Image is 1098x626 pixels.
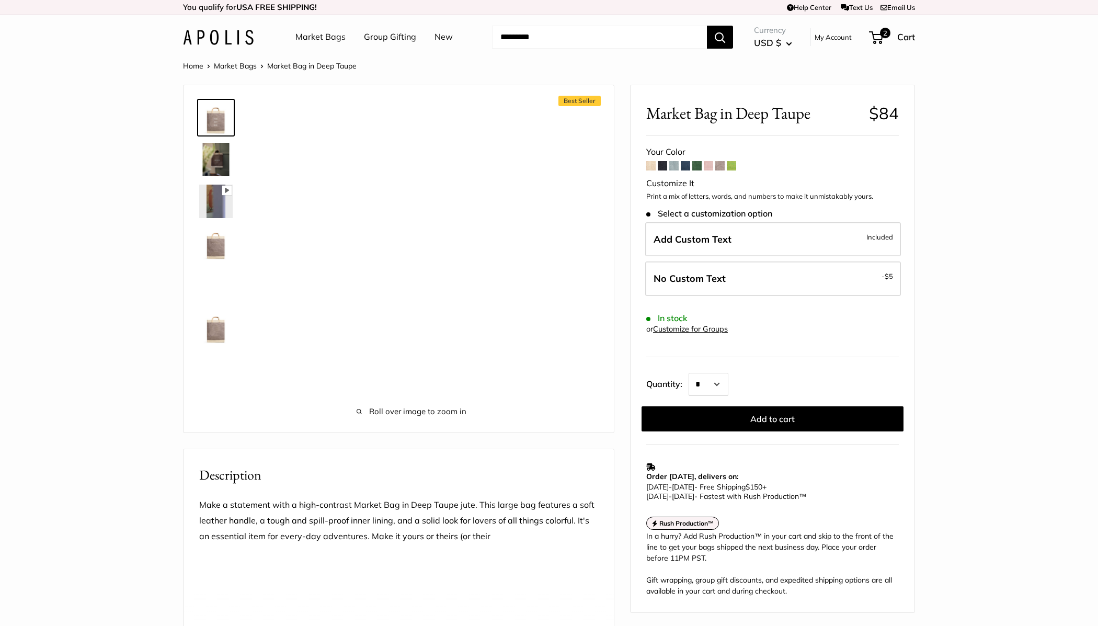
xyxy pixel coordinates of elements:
[659,519,714,527] strong: Rush Production™
[646,531,899,597] div: In a hurry? Add Rush Production™ in your cart and skip to the front of the line to get your bags ...
[646,370,689,396] label: Quantity:
[646,482,669,492] span: [DATE]
[866,231,893,243] span: Included
[267,61,357,71] span: Market Bag in Deep Taupe
[199,185,233,218] img: Market Bag in Deep Taupe
[654,272,726,284] span: No Custom Text
[364,29,416,45] a: Group Gifting
[646,492,806,501] span: - Fastest with Rush Production™
[199,226,233,260] img: Market Bag in Deep Taupe
[646,144,899,160] div: Your Color
[646,176,899,191] div: Customize It
[885,272,893,280] span: $5
[754,23,792,38] span: Currency
[646,104,861,123] span: Market Bag in Deep Taupe
[897,31,915,42] span: Cart
[646,492,669,501] span: [DATE]
[787,3,831,12] a: Help Center
[183,59,357,73] nav: Breadcrumb
[197,308,235,346] a: Market Bag in Deep Taupe
[746,482,762,492] span: $150
[672,482,694,492] span: [DATE]
[653,324,728,334] a: Customize for Groups
[646,472,738,481] strong: Order [DATE], delivers on:
[841,3,873,12] a: Text Us
[492,26,707,49] input: Search...
[197,99,235,136] a: Market Bag in Deep Taupe
[880,28,890,38] span: 2
[882,270,893,282] span: -
[880,3,915,12] a: Email Us
[654,233,731,245] span: Add Custom Text
[869,103,899,123] span: $84
[197,266,235,304] a: Market Bag in Deep Taupe
[646,209,772,219] span: Select a customization option
[214,61,257,71] a: Market Bags
[754,37,781,48] span: USD $
[197,183,235,220] a: Market Bag in Deep Taupe
[267,404,556,419] span: Roll over image to zoom in
[672,492,694,501] span: [DATE]
[645,222,901,257] label: Add Custom Text
[870,29,915,45] a: 2 Cart
[669,492,672,501] span: -
[199,101,233,134] img: Market Bag in Deep Taupe
[434,29,453,45] a: New
[646,313,688,323] span: In stock
[183,61,203,71] a: Home
[646,322,728,336] div: or
[707,26,733,49] button: Search
[646,482,894,501] p: - Free Shipping +
[199,465,598,485] h2: Description
[646,191,899,202] p: Print a mix of letters, words, and numbers to make it unmistakably yours.
[197,141,235,178] a: Market Bag in Deep Taupe
[197,224,235,262] a: Market Bag in Deep Taupe
[642,406,903,431] button: Add to cart
[645,261,901,296] label: Leave Blank
[295,29,346,45] a: Market Bags
[199,143,233,176] img: Market Bag in Deep Taupe
[558,96,601,106] span: Best Seller
[199,310,233,344] img: Market Bag in Deep Taupe
[183,30,254,45] img: Apolis
[236,2,317,12] strong: USA FREE SHIPPING!
[754,35,792,51] button: USD $
[815,31,852,43] a: My Account
[669,482,672,492] span: -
